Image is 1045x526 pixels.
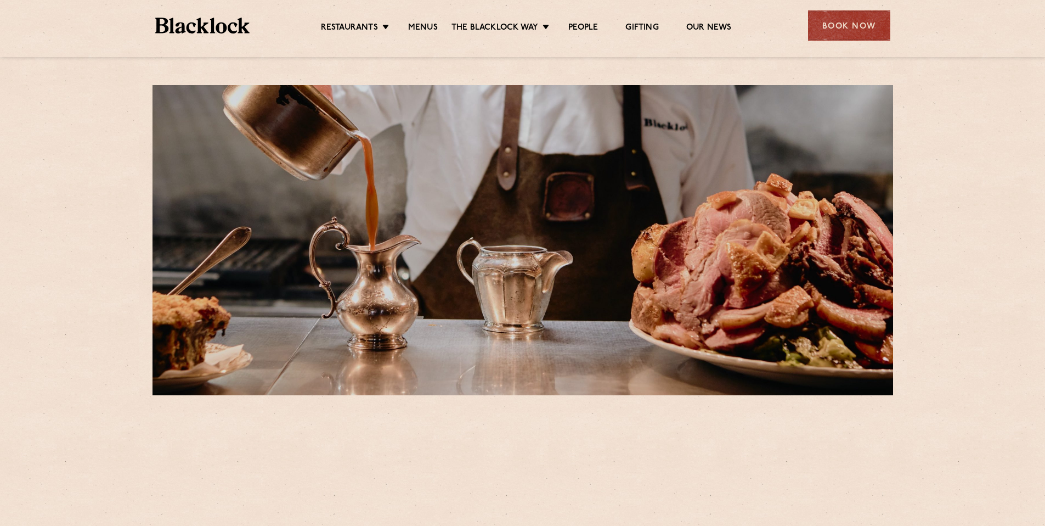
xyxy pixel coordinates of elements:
a: Restaurants [321,23,378,35]
div: Book Now [808,10,890,41]
img: BL_Textured_Logo-footer-cropped.svg [155,18,250,33]
a: People [568,23,598,35]
a: Menus [408,23,438,35]
a: The Blacklock Way [451,23,538,35]
a: Our News [686,23,732,35]
a: Gifting [625,23,658,35]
